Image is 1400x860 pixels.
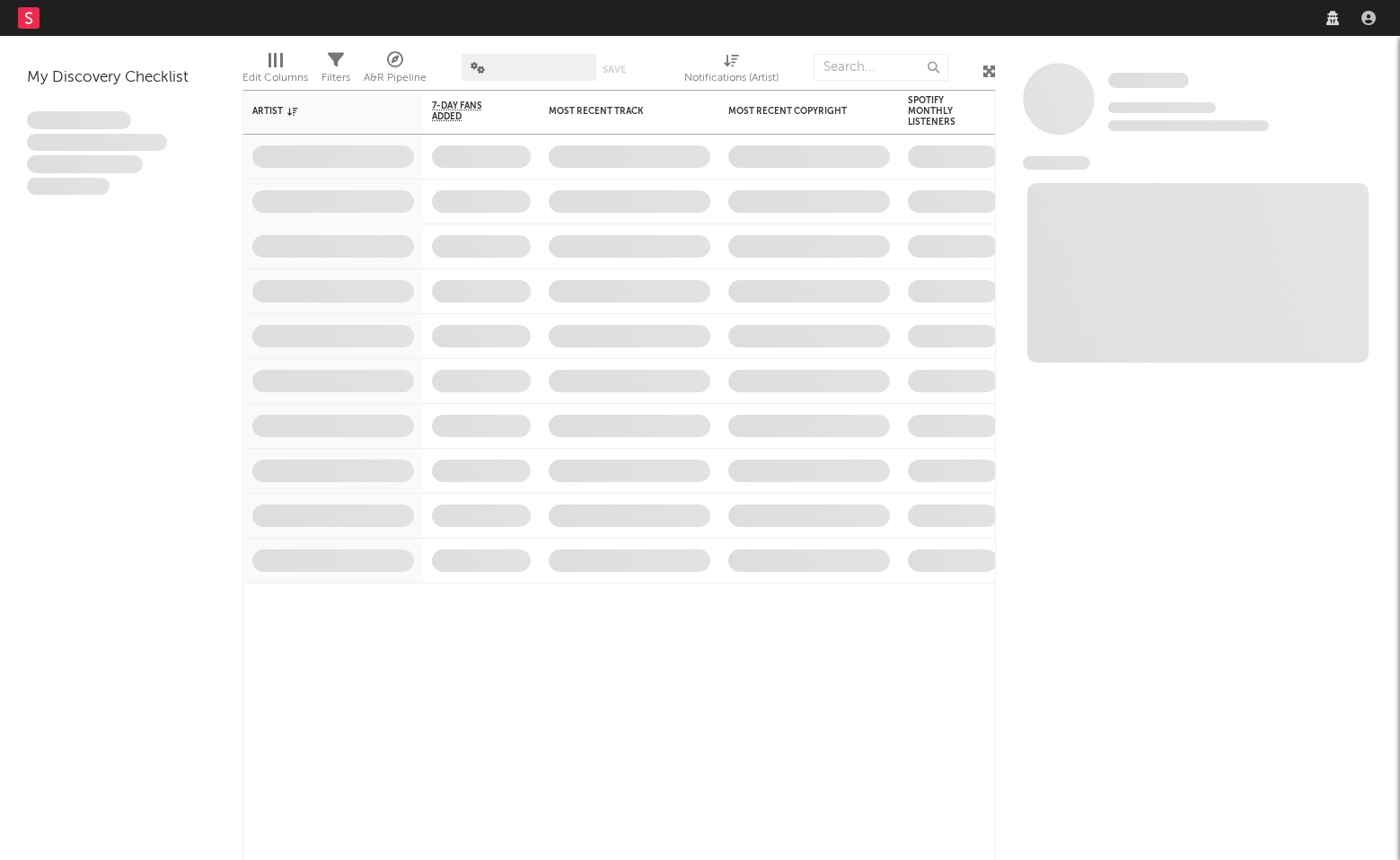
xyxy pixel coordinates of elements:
div: Edit Columns [242,45,308,97]
div: Most Recent Copyright [728,106,863,117]
div: A&R Pipeline [364,45,427,97]
span: Integer aliquet in purus et [27,134,167,152]
div: Spotify Monthly Listeners [908,95,971,127]
div: A&R Pipeline [364,67,427,89]
span: 7-Day Fans Added [432,101,504,122]
div: Most Recent Track [549,106,683,117]
span: Praesent ac interdum [27,155,143,173]
span: Aliquam viverra [27,178,110,196]
span: Some Artist [1108,73,1189,88]
div: Filters [321,67,350,89]
div: Notifications (Artist) [684,45,779,97]
span: Tracking Since: [DATE] [1108,102,1216,113]
button: Save [603,65,626,75]
a: Some Artist [1108,72,1189,90]
div: Edit Columns [242,67,308,89]
span: Lorem ipsum dolor [27,111,131,129]
div: Notifications (Artist) [684,67,779,89]
div: Artist [252,106,387,117]
div: Filters [321,45,350,97]
input: Search... [814,54,948,81]
div: My Discovery Checklist [27,67,216,89]
span: News Feed [1023,156,1090,170]
span: 0 fans last week [1108,120,1269,131]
